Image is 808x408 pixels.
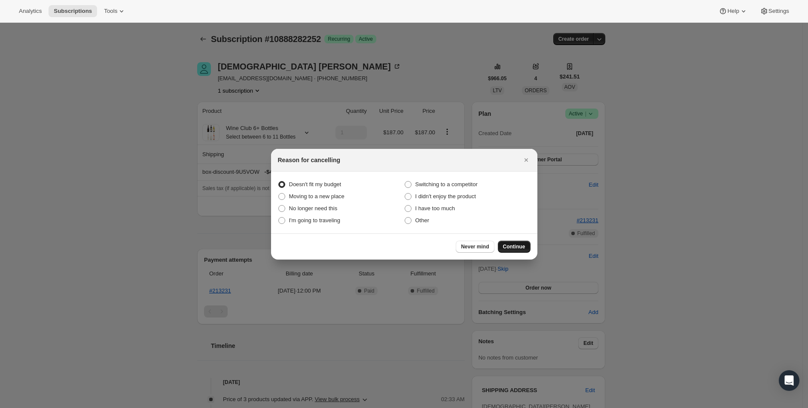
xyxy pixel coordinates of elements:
[713,5,753,17] button: Help
[415,205,455,212] span: I have too much
[99,5,131,17] button: Tools
[415,217,430,224] span: Other
[727,8,739,15] span: Help
[461,243,489,250] span: Never mind
[49,5,97,17] button: Subscriptions
[19,8,42,15] span: Analytics
[289,193,345,199] span: Moving to a new place
[289,205,338,212] span: No longer need this
[456,241,494,253] button: Never mind
[520,154,532,166] button: Close
[755,5,794,17] button: Settings
[289,181,341,187] span: Doesn't fit my budget
[104,8,117,15] span: Tools
[768,8,789,15] span: Settings
[14,5,47,17] button: Analytics
[503,243,525,250] span: Continue
[779,370,799,391] div: Open Intercom Messenger
[278,156,340,164] h2: Reason for cancelling
[498,241,531,253] button: Continue
[415,181,478,187] span: Switching to a competitor
[289,217,341,224] span: I'm going to traveling
[54,8,92,15] span: Subscriptions
[415,193,476,199] span: I didn't enjoy the product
